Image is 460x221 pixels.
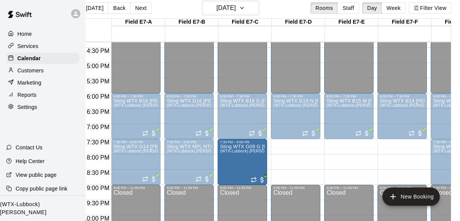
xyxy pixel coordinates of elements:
[16,157,45,165] p: Help Center
[150,130,158,137] span: All customers have paid
[202,1,259,15] button: [DATE]
[16,171,57,179] p: View public page
[85,170,111,176] span: 8:30 PM
[382,2,406,14] button: Week
[85,124,111,130] span: 7:00 PM
[6,77,80,88] a: Marketing
[85,93,111,100] span: 6:00 PM
[18,54,41,62] p: Calendar
[165,19,218,26] div: Field E7-B
[256,130,264,137] span: All customers have paid
[337,2,359,14] button: Staff
[302,130,308,136] span: Recurring event
[112,19,165,26] div: Field E7-A
[167,140,212,144] div: 7:30 PM – 9:00 PM
[249,130,255,136] span: Recurring event
[325,19,378,26] div: Field E7-E
[85,109,111,115] span: 6:30 PM
[108,2,131,14] button: Back
[167,186,212,190] div: 9:00 PM – 11:59 PM
[378,19,431,26] div: Field E7-F
[377,93,427,139] div: 6:00 PM – 7:30 PM: (WTX-Lubbock) Berl Huffman
[167,94,212,98] div: 6:00 PM – 7:30 PM
[218,139,267,185] div: 7:30 PM – 9:00 PM: (WTX-Lubbock) Berl Huffman
[380,94,425,98] div: 6:00 PM – 7:30 PM
[16,144,43,151] p: Contact Us
[324,93,374,139] div: 6:00 PM – 7:30 PM: (WTX-Lubbock) Berl Huffman
[362,2,382,14] button: Day
[416,130,424,137] span: All customers have paid
[18,91,37,99] p: Reports
[220,103,282,107] span: (WTX-Lubbock) [PERSON_NAME]
[142,176,148,182] span: Recurring event
[380,103,442,107] span: (WTX-Lubbock) [PERSON_NAME]
[18,103,37,111] p: Settings
[310,2,338,14] button: Rooms
[203,175,211,183] span: All customers have paid
[218,19,272,26] div: Field E7-C
[310,130,317,137] span: All customers have paid
[409,2,451,14] button: Filter View
[130,2,151,14] button: Next
[196,130,202,136] span: Recurring event
[85,200,111,207] span: 9:30 PM
[18,30,32,38] p: Home
[220,94,265,98] div: 6:00 PM – 7:30 PM
[167,149,229,153] span: (WTX-Lubbock) [PERSON_NAME]
[85,154,111,161] span: 8:00 PM
[409,130,415,136] span: Recurring event
[273,94,318,98] div: 6:00 PM – 7:30 PM
[258,176,266,184] span: All customers have paid
[220,140,251,144] div: 7:30 PM – 9:00 PM
[273,186,318,190] div: 9:00 PM – 11:59 PM
[326,103,389,107] span: (WTX-Lubbock) [PERSON_NAME]
[220,186,265,190] div: 9:00 PM – 11:59 PM
[164,93,214,139] div: 6:00 PM – 7:30 PM: (WTX-Lubbock) Berl Huffman
[113,103,176,107] span: (WTX-Lubbock) [PERSON_NAME]
[113,94,158,98] div: 6:00 PM – 7:30 PM
[380,186,425,190] div: 9:00 PM – 11:59 PM
[113,140,158,144] div: 7:30 PM – 9:00 PM
[150,175,158,183] span: All customers have paid
[6,101,80,113] a: Settings
[6,53,80,64] div: Calendar
[18,42,38,50] p: Services
[216,3,236,13] h6: [DATE]
[326,94,371,98] div: 6:00 PM – 7:30 PM
[85,63,111,69] span: 5:00 PM
[111,93,161,139] div: 6:00 PM – 7:30 PM: (WTX-Lubbock) Berl Huffman
[272,19,325,26] div: Field E7-D
[16,185,67,192] p: Copy public page link
[18,67,44,74] p: Customers
[6,65,80,76] a: Customers
[355,130,361,136] span: Recurring event
[85,139,111,146] span: 7:30 PM
[196,176,202,182] span: Recurring event
[6,89,80,101] a: Reports
[111,139,161,185] div: 7:30 PM – 9:00 PM: (WTX-Lubbock) Berl Huffman
[85,78,111,85] span: 5:30 PM
[251,177,257,183] span: Recurring event
[113,186,158,190] div: 9:00 PM – 11:59 PM
[326,186,371,190] div: 9:00 PM – 11:59 PM
[167,103,229,107] span: (WTX-Lubbock) [PERSON_NAME]
[203,130,211,137] span: All customers have paid
[18,79,41,86] p: Marketing
[382,187,440,206] button: add
[218,93,267,139] div: 6:00 PM – 7:30 PM: (WTX-Lubbock) Berl Huffman
[363,130,371,137] span: All customers have paid
[6,40,80,52] a: Services
[6,28,80,40] a: Home
[220,149,282,153] span: (WTX-Lubbock) [PERSON_NAME]
[164,139,214,185] div: 7:30 PM – 9:00 PM: (WTX-Lubbock) Berl Huffman
[271,93,320,139] div: 6:00 PM – 7:30 PM: (WTX-Lubbock) Berl Huffman
[85,48,111,54] span: 4:30 PM
[113,149,176,153] span: (WTX-Lubbock) [PERSON_NAME]
[81,2,108,14] button: [DATE]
